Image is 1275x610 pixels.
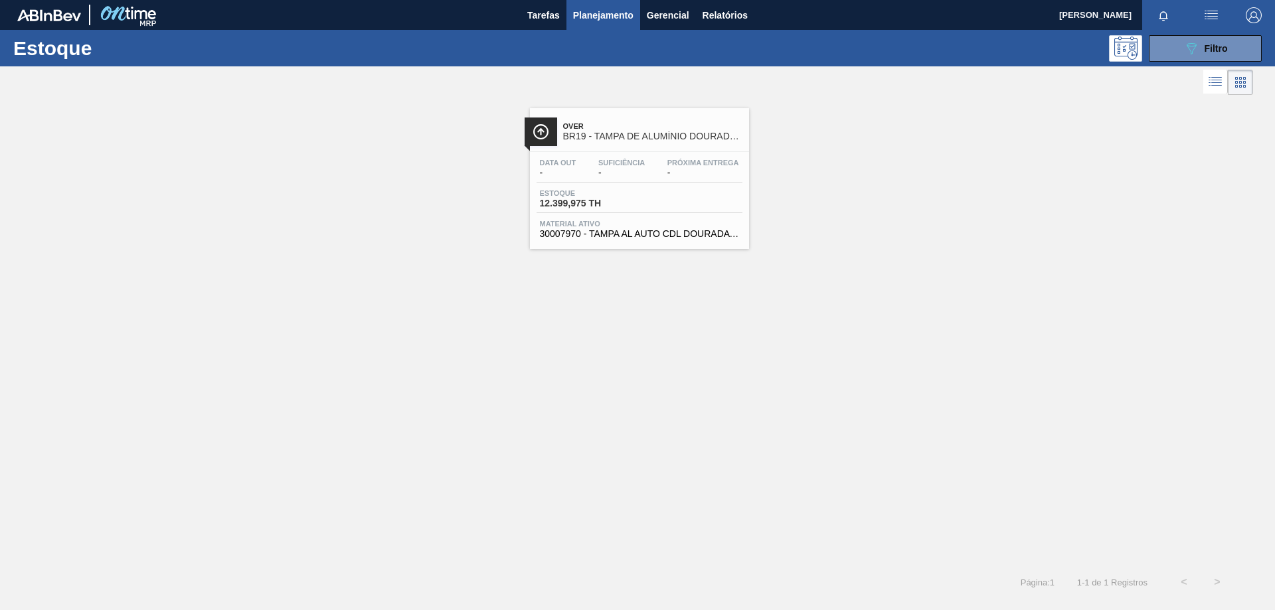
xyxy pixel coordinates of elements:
[667,168,739,178] span: -
[17,9,81,21] img: TNhmsLtSVTkK8tSr43FrP2fwEKptu5GPRR3wAAAABJRU5ErkJggg==
[1142,6,1185,25] button: Notificações
[573,7,634,23] span: Planejamento
[1021,577,1055,587] span: Página : 1
[1203,7,1219,23] img: userActions
[540,229,739,239] span: 30007970 - TAMPA AL AUTO CDL DOURADA CANPACK
[540,220,739,228] span: Material ativo
[1246,7,1262,23] img: Logout
[13,40,212,56] h1: Estoque
[533,123,549,140] img: Ícone
[1203,70,1228,95] div: Visão em Lista
[520,98,756,249] a: ÍconeOverBR19 - TAMPA DE ALUMÍNIO DOURADA CANPACK CDLData out-Suficiência-Próxima Entrega-Estoque...
[1149,35,1262,62] button: Filtro
[540,159,576,167] span: Data out
[527,7,560,23] span: Tarefas
[598,168,645,178] span: -
[667,159,739,167] span: Próxima Entrega
[1109,35,1142,62] div: Pogramando: nenhum usuário selecionado
[1205,43,1228,54] span: Filtro
[563,131,742,141] span: BR19 - TAMPA DE ALUMÍNIO DOURADA CANPACK CDL
[563,122,742,130] span: Over
[703,7,748,23] span: Relatórios
[540,168,576,178] span: -
[647,7,689,23] span: Gerencial
[1201,566,1234,599] button: >
[1074,577,1147,587] span: 1 - 1 de 1 Registros
[1167,566,1201,599] button: <
[1228,70,1253,95] div: Visão em Cards
[540,189,633,197] span: Estoque
[540,198,633,208] span: 12.399,975 TH
[598,159,645,167] span: Suficiência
